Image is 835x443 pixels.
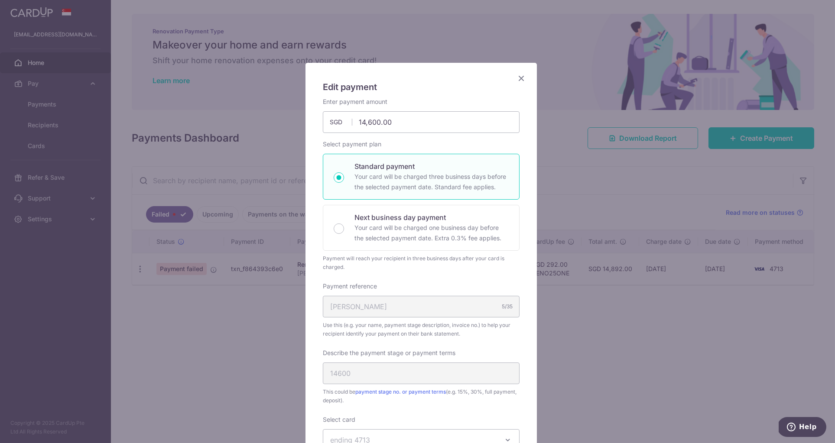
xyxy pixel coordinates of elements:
a: payment stage no. or payment terms [355,388,446,395]
iframe: Opens a widget where you can find more information [779,417,826,439]
h5: Edit payment [323,80,520,94]
label: Payment reference [323,282,377,291]
span: Use this (e.g. your name, payment stage description, invoice no.) to help your recipient identify... [323,321,520,338]
p: Your card will be charged one business day before the selected payment date. Extra 0.3% fee applies. [354,223,509,243]
p: Next business day payment [354,212,509,223]
span: This could be (e.g. 15%, 30%, full payment, deposit). [323,388,520,405]
label: Enter payment amount [323,97,387,106]
p: Your card will be charged three business days before the selected payment date. Standard fee appl... [354,171,509,192]
div: 5/35 [502,302,513,311]
input: 0.00 [323,111,520,133]
label: Select card [323,415,355,424]
button: Close [516,73,526,84]
label: Select payment plan [323,140,381,149]
label: Describe the payment stage or payment terms [323,349,455,357]
p: Standard payment [354,161,509,171]
div: Payment will reach your recipient in three business days after your card is charged. [323,254,520,272]
span: SGD [330,118,352,126]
